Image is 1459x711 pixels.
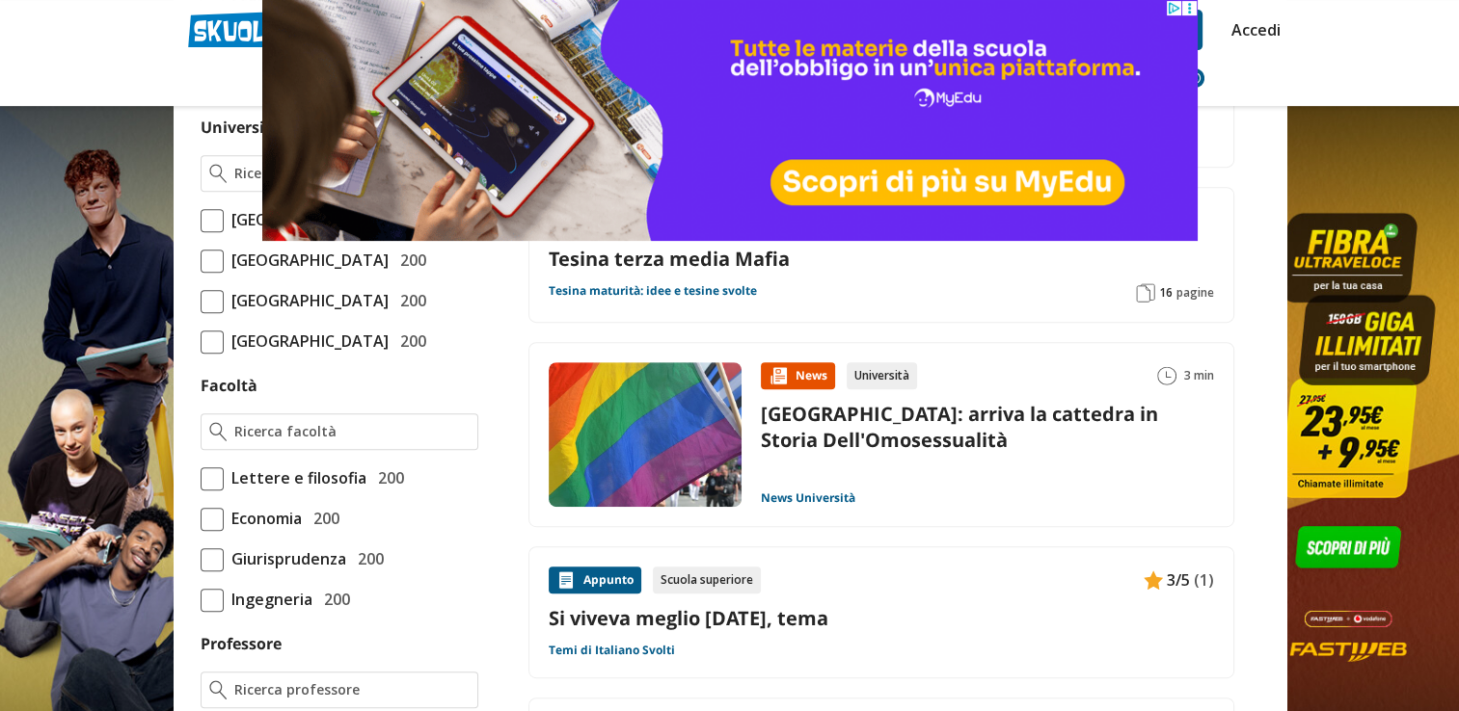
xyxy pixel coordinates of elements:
span: 200 [316,587,350,612]
img: Ricerca universita [209,164,228,183]
span: [GEOGRAPHIC_DATA] [224,288,389,313]
span: 200 [392,248,426,273]
a: Si viveva meglio [DATE], tema [549,605,1214,631]
input: Ricerca universita [234,164,469,183]
a: Tesina maturità: idee e tesine svolte [549,283,757,299]
a: Tesina terza media Mafia [549,246,1214,272]
span: 16 [1159,285,1173,301]
img: Ricerca professore [209,680,228,699]
span: Economia [224,506,302,531]
span: 3 min [1184,362,1214,389]
img: Tempo lettura [1157,366,1176,385]
label: Università [201,117,281,138]
img: Pagine [1136,283,1155,303]
div: Appunto [549,566,641,593]
span: pagine [1176,285,1214,301]
span: Lettere e filosofia [224,465,366,490]
img: Ricerca facoltà [209,422,228,441]
span: Giurisprudenza [224,546,346,571]
label: Facoltà [201,375,257,396]
label: Professore [201,633,282,654]
span: Ingegneria [224,587,312,612]
span: [GEOGRAPHIC_DATA] [224,329,389,354]
a: Temi di Italiano Svolti [549,643,675,658]
input: Ricerca professore [234,680,469,699]
span: (1) [1194,567,1214,592]
img: Appunti contenuto [1144,570,1163,590]
input: Ricerca facoltà [234,422,469,441]
img: Appunti contenuto [556,570,576,590]
span: 200 [392,329,426,354]
div: News [761,362,835,389]
div: Scuola superiore [653,566,761,593]
div: Università [847,362,917,389]
a: News Università [761,490,855,506]
span: [GEOGRAPHIC_DATA] [224,248,389,273]
span: 3/5 [1167,567,1190,592]
span: 200 [306,506,339,531]
span: 200 [350,546,384,571]
a: [GEOGRAPHIC_DATA]: arriva la cattedra in Storia Dell'Omosessualità [761,401,1158,453]
img: News contenuto [769,366,788,385]
img: Immagine news [549,362,742,507]
span: 200 [392,288,426,313]
a: Accedi [1231,10,1272,50]
span: [GEOGRAPHIC_DATA] [224,207,389,232]
span: 200 [370,465,404,490]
